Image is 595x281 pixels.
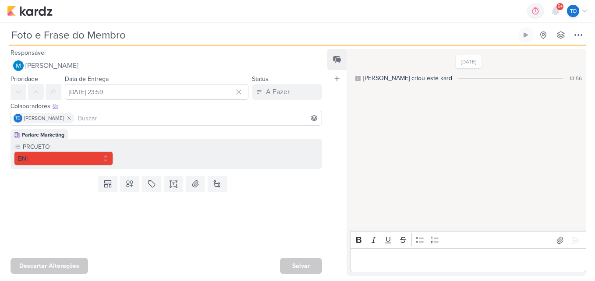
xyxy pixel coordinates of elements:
[567,5,579,17] div: Thais de carvalho
[11,75,38,83] label: Prioridade
[76,113,320,123] input: Buscar
[22,142,113,151] label: PROJETO
[522,32,529,39] div: Ligar relógio
[24,114,64,122] span: [PERSON_NAME]
[266,87,290,97] div: A Fazer
[11,58,322,74] button: [PERSON_NAME]
[252,75,269,83] label: Status
[11,49,46,56] label: Responsável
[570,7,577,15] p: Td
[363,74,452,83] div: [PERSON_NAME] criou este kard
[558,3,563,10] span: 9+
[65,84,248,100] input: Select a date
[25,60,78,71] span: [PERSON_NAME]
[350,248,586,272] div: Editor editing area: main
[350,232,586,249] div: Editor toolbar
[9,27,516,43] input: Kard Sem Título
[252,84,322,100] button: A Fazer
[65,75,109,83] label: Data de Entrega
[11,102,322,111] div: Colaboradores
[14,151,113,165] button: BNI
[15,116,21,121] p: Td
[7,6,53,16] img: kardz.app
[13,60,24,71] img: MARIANA MIRANDA
[570,74,582,82] div: 13:56
[22,131,64,139] div: Parlare Marketing
[14,114,22,123] div: Thais de carvalho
